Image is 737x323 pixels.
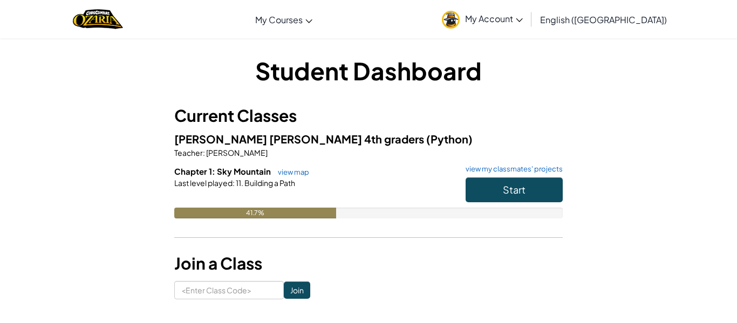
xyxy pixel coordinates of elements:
[466,177,563,202] button: Start
[174,208,336,218] div: 41.7%
[272,168,309,176] a: view map
[174,104,563,128] h3: Current Classes
[460,166,563,173] a: view my classmates' projects
[73,8,123,30] a: Ozaria by CodeCombat logo
[235,178,243,188] span: 11.
[73,8,123,30] img: Home
[535,5,672,34] a: English ([GEOGRAPHIC_DATA])
[540,14,667,25] span: English ([GEOGRAPHIC_DATA])
[503,183,526,196] span: Start
[174,54,563,87] h1: Student Dashboard
[426,132,473,146] span: (Python)
[284,281,310,299] input: Join
[250,5,318,34] a: My Courses
[174,132,426,146] span: [PERSON_NAME] [PERSON_NAME] 4th graders
[436,2,528,36] a: My Account
[465,13,523,24] span: My Account
[255,14,303,25] span: My Courses
[205,148,268,157] span: [PERSON_NAME]
[174,281,284,299] input: <Enter Class Code>
[174,178,233,188] span: Last level played
[174,148,203,157] span: Teacher
[203,148,205,157] span: :
[233,178,235,188] span: :
[174,166,272,176] span: Chapter 1: Sky Mountain
[174,251,563,276] h3: Join a Class
[243,178,295,188] span: Building a Path
[442,11,460,29] img: avatar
